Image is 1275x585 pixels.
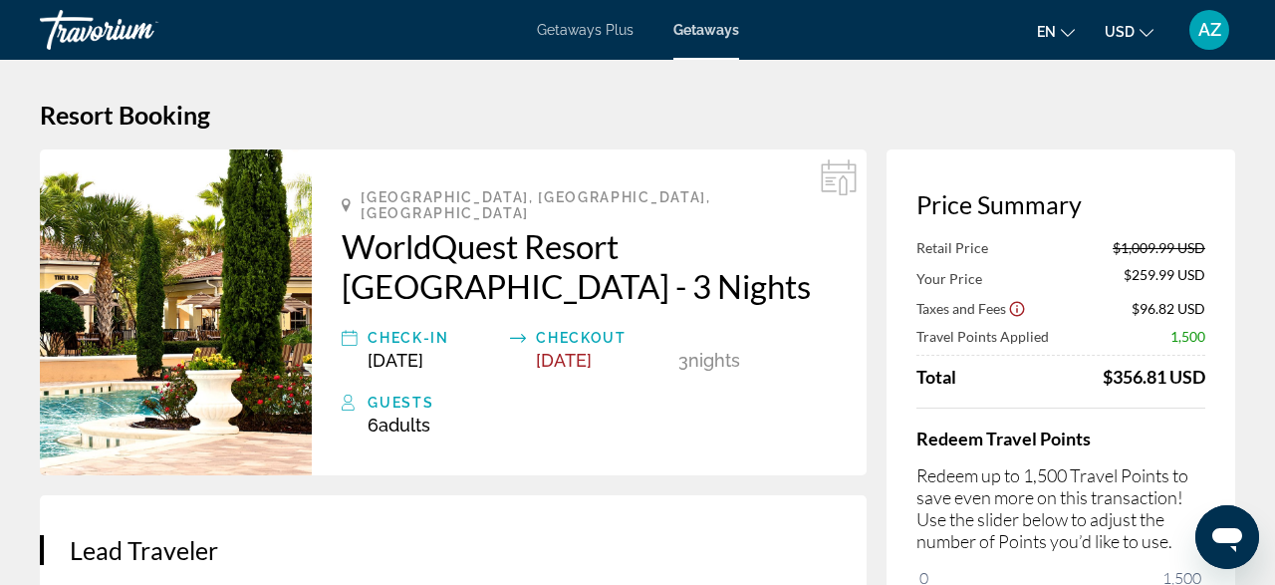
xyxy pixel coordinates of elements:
[916,366,956,388] span: Total
[916,428,1205,449] h4: Redeem Travel Points
[1195,505,1259,569] iframe: Button to launch messaging window
[916,298,1026,318] button: Show Taxes and Fees breakdown
[673,22,739,38] a: Getaways
[361,189,837,221] span: [GEOGRAPHIC_DATA], [GEOGRAPHIC_DATA], [GEOGRAPHIC_DATA]
[368,391,837,415] div: Guests
[916,239,988,256] span: Retail Price
[916,270,982,287] span: Your Price
[916,328,1049,345] span: Travel Points Applied
[40,100,1235,130] h1: Resort Booking
[536,326,668,350] div: Checkout
[1103,366,1205,388] div: $356.81 USD
[368,415,430,436] span: 6
[368,326,500,350] div: Check-In
[537,22,634,38] a: Getaways Plus
[1124,266,1205,288] span: $259.99 USD
[1170,328,1205,345] span: 1,500
[1183,9,1235,51] button: User Menu
[1037,24,1056,40] span: en
[1132,300,1205,317] span: $96.82 USD
[536,350,592,371] span: [DATE]
[40,4,239,56] a: Travorium
[1037,17,1075,46] button: Change language
[916,300,1006,317] span: Taxes and Fees
[688,350,740,371] span: Nights
[1113,239,1205,256] span: $1,009.99 USD
[916,464,1205,552] p: Redeem up to 1,500 Travel Points to save even more on this transaction! Use the slider below to a...
[678,350,688,371] span: 3
[368,350,423,371] span: [DATE]
[1105,17,1153,46] button: Change currency
[1008,299,1026,317] button: Show Taxes and Fees disclaimer
[70,535,837,565] h3: Lead Traveler
[1198,20,1221,40] span: AZ
[1105,24,1135,40] span: USD
[379,415,430,436] span: Adults
[342,226,837,306] a: WorldQuest Resort [GEOGRAPHIC_DATA] - 3 Nights
[916,189,1205,219] h3: Price Summary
